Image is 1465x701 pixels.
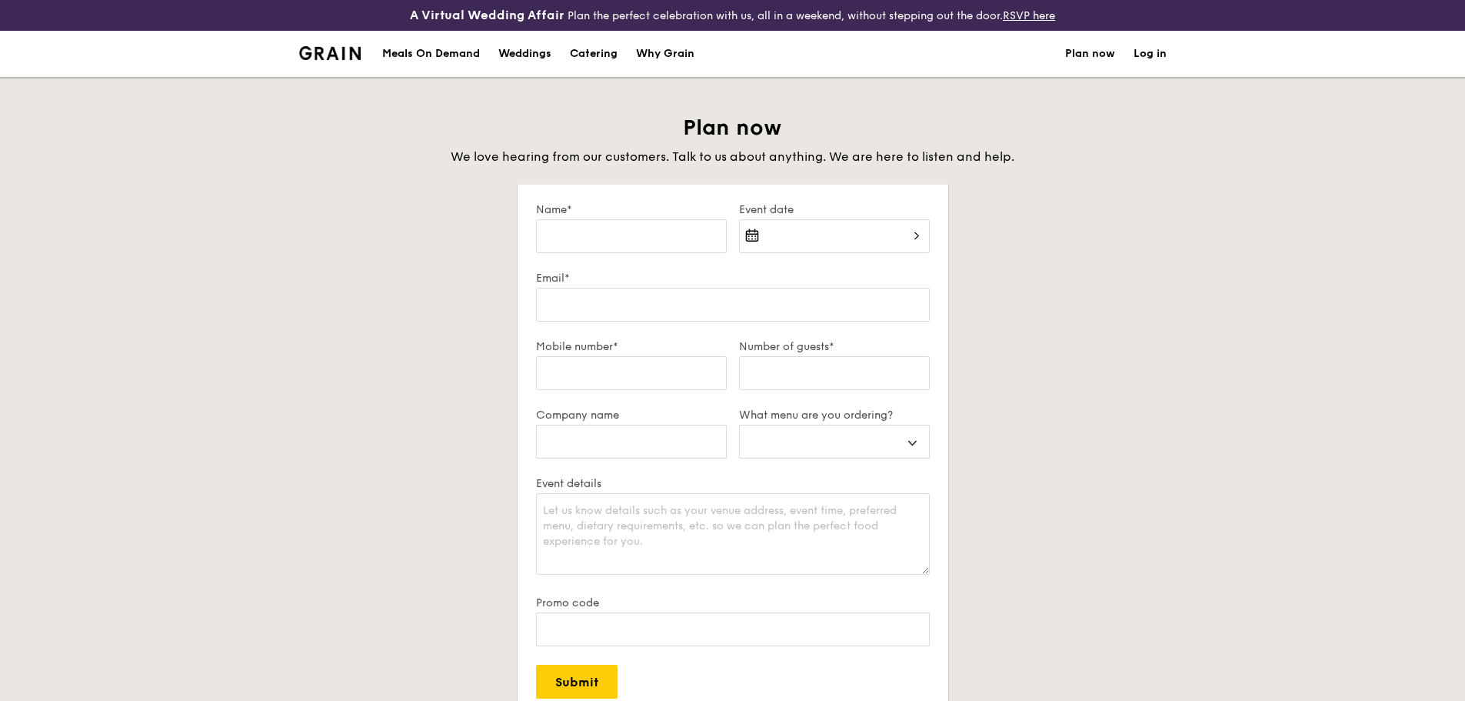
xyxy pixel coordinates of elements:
[373,31,489,77] a: Meals On Demand
[451,149,1014,164] span: We love hearing from our customers. Talk to us about anything. We are here to listen and help.
[489,31,561,77] a: Weddings
[382,31,480,77] div: Meals On Demand
[299,46,361,60] img: Grain
[739,409,930,422] label: What menu are you ordering?
[739,340,930,353] label: Number of guests*
[536,409,727,422] label: Company name
[627,31,704,77] a: Why Grain
[1003,9,1055,22] a: RSVP here
[570,31,618,77] div: Catering
[536,596,930,609] label: Promo code
[299,46,361,60] a: Logotype
[561,31,627,77] a: Catering
[536,477,930,490] label: Event details
[1134,31,1167,77] a: Log in
[683,115,782,141] span: Plan now
[536,493,930,575] textarea: Let us know details such as your venue address, event time, preferred menu, dietary requirements,...
[410,6,564,25] h4: A Virtual Wedding Affair
[1065,31,1115,77] a: Plan now
[498,31,551,77] div: Weddings
[739,203,930,216] label: Event date
[536,340,727,353] label: Mobile number*
[290,6,1176,25] div: Plan the perfect celebration with us, all in a weekend, without stepping out the door.
[536,203,727,216] label: Name*
[536,272,930,285] label: Email*
[536,665,618,699] input: Submit
[636,31,694,77] div: Why Grain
